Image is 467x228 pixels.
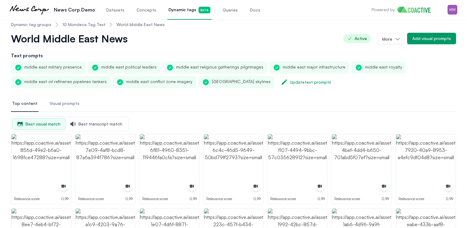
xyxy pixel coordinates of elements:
[61,196,68,201] p: 0.99
[50,100,79,106] span: Visual prompts
[317,196,325,201] p: 0.99
[48,96,81,112] button: Visual prompts
[448,5,457,15] img: Menu for the logged in user
[106,7,124,13] span: Datasets
[78,196,104,201] p: Relevance score
[332,134,391,193] img: https://app.coactive.ai/assets/ui/images/coactive/New_Corp_Archive_2yrs_IS_1750775276540/95dc5482...
[12,100,37,106] span: Top content
[277,76,336,88] button: Updatetext prompts
[11,62,85,74] div: middle east military presence
[351,62,406,74] div: middle east royalty
[382,196,389,201] p: 0.99
[343,34,371,43] span: Active
[66,119,127,129] span: Best transcript match
[11,76,110,88] div: middle east oil refineries pipelines tankers
[399,196,424,201] p: Relevance score
[62,22,106,28] a: 10 Mondeca Tag Test
[446,196,453,201] p: 0.99
[140,134,199,193] img: https://app.coactive.ai/assets/ui/images/coactive/New_Corp_Archive_2yrs_IS_1750775276540/92607c02...
[125,196,133,201] p: 0.99
[88,62,160,74] div: middle east political leaders
[11,32,128,45] span: World Middle East News
[407,33,456,44] button: Add visual prompts
[137,7,156,13] span: Concepts
[270,196,296,201] p: Relevance score
[11,96,456,112] nav: Tabs
[76,134,135,193] img: https://app.coactive.ai/assets/ui/images/coactive/New_Corp_Archive_2yrs_IS_1750775276540/241827ae...
[13,119,65,129] span: Best visual match
[223,7,238,13] span: Queries
[396,134,455,193] img: https://app.coactive.ai/assets/ui/images/coactive/New_Corp_Archive_2yrs_IS_1750775276540/61bfadc2...
[11,52,456,59] h2: Text prompts
[290,79,331,85] div: Update text prompts
[334,196,360,201] p: Relevance score
[14,196,40,201] p: Relevance score
[189,196,197,201] p: 0.99
[113,76,196,88] div: middle east conflict zone imagery
[268,134,327,193] img: https://app.coactive.ai/assets/ui/images/coactive/New_Corp_Archive_2yrs_IS_1750775276540/e6b42385...
[377,33,405,44] button: More
[12,118,66,130] button: Best visual match
[199,76,274,88] div: [GEOGRAPHIC_DATA] skylines
[66,118,127,130] button: Best transcript match
[397,7,435,13] img: Home
[269,62,349,74] div: middle east major infrastructure
[11,17,456,32] nav: Breadcrumb
[206,196,232,201] p: Relevance score
[168,7,210,13] span: Dynamic tags
[11,22,51,28] a: Dynamic tag groups
[412,35,451,42] div: Add visual prompts
[199,7,210,13] span: Beta
[10,5,49,15] img: News Corp Demo
[11,96,39,112] button: Top content
[54,6,95,13] p: News Corp Demo
[116,22,165,28] span: World Middle East News
[11,32,136,45] button: World Middle East News
[204,134,263,193] img: https://app.coactive.ai/assets/ui/images/coactive/New_Corp_Archive_2yrs_IS_1750775276540/78234089...
[163,62,267,74] div: middle east religious gatherings pilgrimages
[372,7,395,13] p: Powered by
[12,134,71,193] img: https://app.coactive.ai/assets/ui/images/coactive/New_Corp_Archive_2yrs_IS_1750775276540/6bb0f302...
[142,196,168,201] p: Relevance score
[253,196,261,201] p: 0.99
